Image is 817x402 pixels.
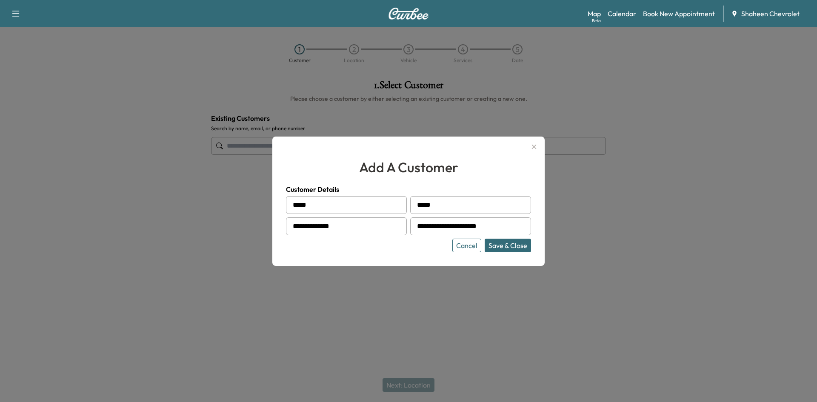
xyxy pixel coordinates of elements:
[741,9,800,19] span: Shaheen Chevrolet
[452,239,481,252] button: Cancel
[286,184,531,194] h4: Customer Details
[388,8,429,20] img: Curbee Logo
[588,9,601,19] a: MapBeta
[485,239,531,252] button: Save & Close
[643,9,715,19] a: Book New Appointment
[592,17,601,24] div: Beta
[286,157,531,177] h2: add a customer
[608,9,636,19] a: Calendar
